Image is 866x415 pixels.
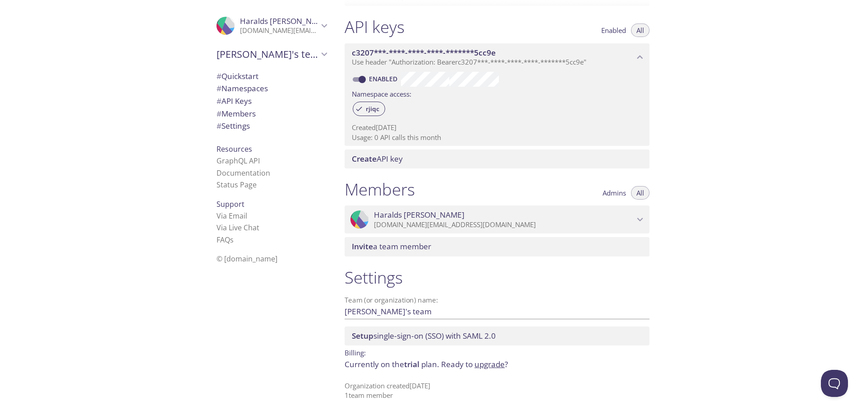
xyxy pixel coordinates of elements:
a: GraphQL API [216,156,260,166]
span: # [216,71,221,81]
div: Team Settings [209,120,334,132]
span: # [216,121,221,131]
span: Namespaces [216,83,268,93]
h1: API keys [345,17,405,37]
span: Setup [352,331,373,341]
span: Ready to ? [441,359,508,369]
span: Settings [216,121,250,131]
div: Haralds Reinvalds [345,205,649,233]
button: All [631,23,649,37]
button: All [631,186,649,200]
div: rjiqc [353,102,385,116]
span: API key [352,154,403,164]
span: Members [216,108,256,119]
div: Haralds's team [209,42,334,66]
p: Usage: 0 API calls this month [352,133,642,142]
div: Haralds Reinvalds [209,11,334,41]
span: Haralds [PERSON_NAME] [374,210,465,220]
p: [DOMAIN_NAME][EMAIL_ADDRESS][DOMAIN_NAME] [374,220,634,229]
div: Members [209,107,334,120]
p: Created [DATE] [352,123,642,132]
p: Billing: [345,345,649,359]
p: [DOMAIN_NAME][EMAIL_ADDRESS][DOMAIN_NAME] [240,26,318,35]
span: Resources [216,144,252,154]
button: Enabled [596,23,631,37]
span: a team member [352,241,431,252]
a: Status Page [216,180,257,190]
a: Enabled [368,75,401,83]
div: Invite a team member [345,237,649,256]
span: Support [216,199,244,209]
a: Via Email [216,211,247,221]
a: FAQ [216,235,234,245]
div: Create API Key [345,149,649,168]
button: Admins [597,186,631,200]
div: API Keys [209,95,334,107]
label: Team (or organization) name: [345,297,438,303]
span: single-sign-on (SSO) with SAML 2.0 [352,331,496,341]
h1: Settings [345,267,649,288]
span: rjiqc [360,105,385,113]
div: Namespaces [209,82,334,95]
label: Namespace access: [352,87,411,100]
iframe: Help Scout Beacon - Open [821,370,848,397]
span: # [216,83,221,93]
span: # [216,108,221,119]
span: Create [352,154,377,164]
div: Quickstart [209,70,334,83]
span: © [DOMAIN_NAME] [216,254,277,264]
span: [PERSON_NAME]'s team [216,48,318,61]
a: upgrade [474,359,505,369]
div: Setup SSO [345,326,649,345]
span: s [230,235,234,245]
a: Documentation [216,168,270,178]
span: trial [404,359,419,369]
span: # [216,96,221,106]
span: Quickstart [216,71,258,81]
span: API Keys [216,96,252,106]
h1: Members [345,179,415,200]
span: Invite [352,241,373,252]
p: Organization created [DATE] 1 team member [345,381,649,401]
a: Via Live Chat [216,223,259,233]
p: Currently on the plan. [345,359,649,370]
span: Haralds [PERSON_NAME] [240,16,331,26]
